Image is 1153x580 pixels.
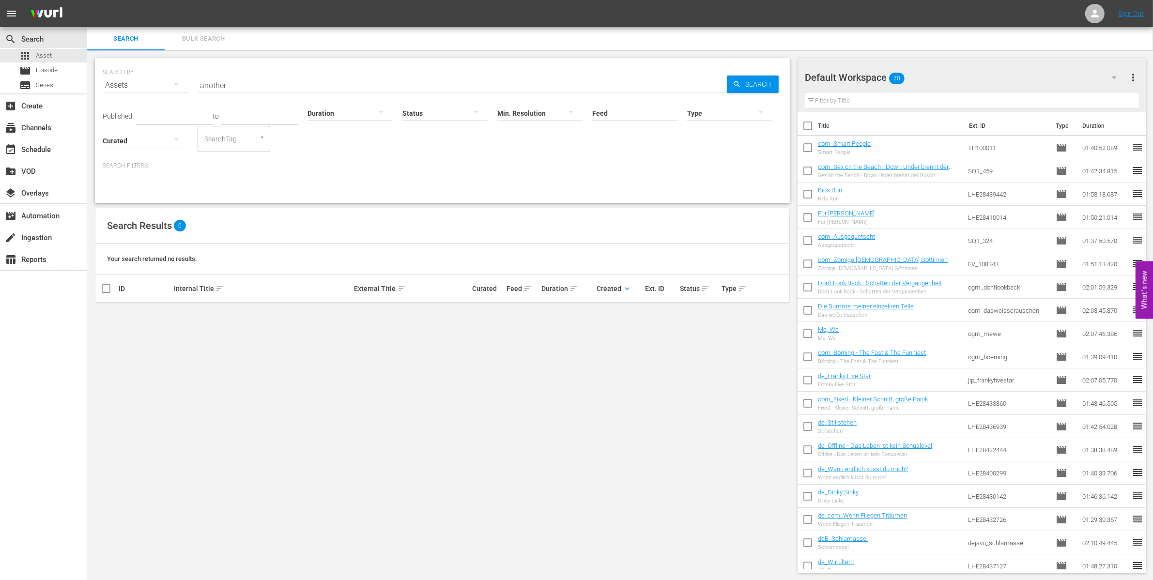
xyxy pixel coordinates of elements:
[818,419,857,426] a: de_Stillstehen
[727,76,779,93] button: Search
[597,283,642,294] div: Created
[1132,490,1143,502] span: reorder
[1078,485,1132,508] td: 01:46:36.142
[818,256,948,263] a: com_Zornige [DEMOGRAPHIC_DATA] Göttinnen
[5,100,16,112] span: Create
[964,368,1052,392] td: jip_frankyfivestar
[818,112,963,139] th: Title
[5,144,16,155] span: Schedule
[963,112,1050,139] th: Ext. ID
[1078,252,1132,275] td: 01:51:13.420
[964,392,1052,415] td: LHE28433860
[1078,136,1132,159] td: 01:40:52.089
[964,461,1052,485] td: LHE28400299
[5,232,16,244] span: Ingestion
[215,284,224,293] span: sort
[964,322,1052,345] td: ogm_mewe
[818,498,859,504] div: Dinky Sinky
[818,163,953,178] a: com_Sex on the Beach - Down Under brennt der Busch
[1132,188,1143,199] span: reorder
[818,442,932,449] a: de_Offline - Das Leben ist kein Bonuslevel
[818,289,942,295] div: Don't Look Back - Schatten der Vergangenheit
[1078,206,1132,229] td: 01:50:21.014
[818,335,839,341] div: Me, We
[5,122,16,134] span: subscriptions
[1078,392,1132,415] td: 01:43:46.505
[1056,397,1067,409] span: Episode
[19,50,31,61] span: Asset
[964,159,1052,183] td: SQ1_459
[722,283,746,294] div: Type
[818,558,854,565] a: de_Wir Eltern
[818,382,871,388] div: Franky Five Star
[964,531,1052,554] td: dejavu_schlamassel
[1078,415,1132,438] td: 01:42:54.028
[507,283,538,294] div: Feed
[818,196,842,202] div: Kids Run
[818,279,942,287] a: Don't Look Back - Schatten der Vergangenheit
[818,233,875,240] a: com_Ausgequetscht
[818,372,871,380] a: de_Franky Five Star
[818,396,928,403] a: com_Fixed - Kleiner Schnitt, große Panik
[1056,374,1067,386] span: Episode
[174,220,186,231] span: 0
[818,474,908,481] div: Wann endlich küsst du mich?
[1078,461,1132,485] td: 01:40:33.706
[1132,560,1143,571] span: reorder
[1078,275,1132,299] td: 02:01:59.329
[1056,188,1067,200] span: Episode
[964,183,1052,206] td: LHE28439442
[258,133,267,142] button: Open
[107,255,197,262] span: Your search returned no results.
[119,285,171,292] div: ID
[1132,420,1143,432] span: reorder
[398,284,406,293] span: sort
[1056,328,1067,339] span: Episode
[889,68,905,89] span: 70
[107,220,172,231] span: Search Results
[1056,514,1067,525] span: Episode
[6,8,17,19] span: menu
[1078,508,1132,531] td: 01:29:30.367
[646,285,677,292] div: Ext. ID
[964,206,1052,229] td: LHE28410014
[1078,229,1132,252] td: 01:37:50.570
[1078,345,1132,368] td: 01:39:09.410
[818,140,871,147] a: com_Smart People
[103,112,134,120] span: Published:
[964,415,1052,438] td: LHE28436939
[1132,327,1143,339] span: reorder
[1132,258,1143,269] span: reorder
[569,284,578,293] span: sort
[1132,443,1143,455] span: reorder
[1132,234,1143,246] span: reorder
[1050,112,1076,139] th: Type
[1078,322,1132,345] td: 02:07:46.386
[818,428,857,434] div: Stillstehen
[174,283,351,294] div: Internal Title
[818,172,960,179] div: Sex on the Beach - Down Under brennt der Busch
[818,349,926,356] a: com_Börning - The Fast & The Funniest
[818,219,875,225] div: Für [PERSON_NAME]
[818,567,854,574] div: Wir Eltern
[1056,490,1067,502] span: Episode
[36,80,53,90] span: Series
[1127,72,1139,83] span: more_vert
[818,405,928,411] div: Fixed - Kleiner Schnitt, große Panik
[1132,211,1143,223] span: reorder
[19,65,31,76] span: Episode
[5,33,16,45] span: Search
[623,284,631,293] span: keyboard_arrow_down
[354,283,469,294] div: External Title
[741,76,779,93] span: Search
[818,242,875,248] div: Ausgequetscht
[1056,281,1067,293] span: Episode
[818,210,875,217] a: Für [PERSON_NAME]
[472,285,504,292] div: Curated
[1056,258,1067,270] span: Episode
[818,186,842,194] a: Kids Run
[818,465,908,473] a: de_Wann endlich küsst du mich?
[1078,554,1132,578] td: 01:48:27.310
[964,554,1052,578] td: LHE28437127
[680,283,719,294] div: Status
